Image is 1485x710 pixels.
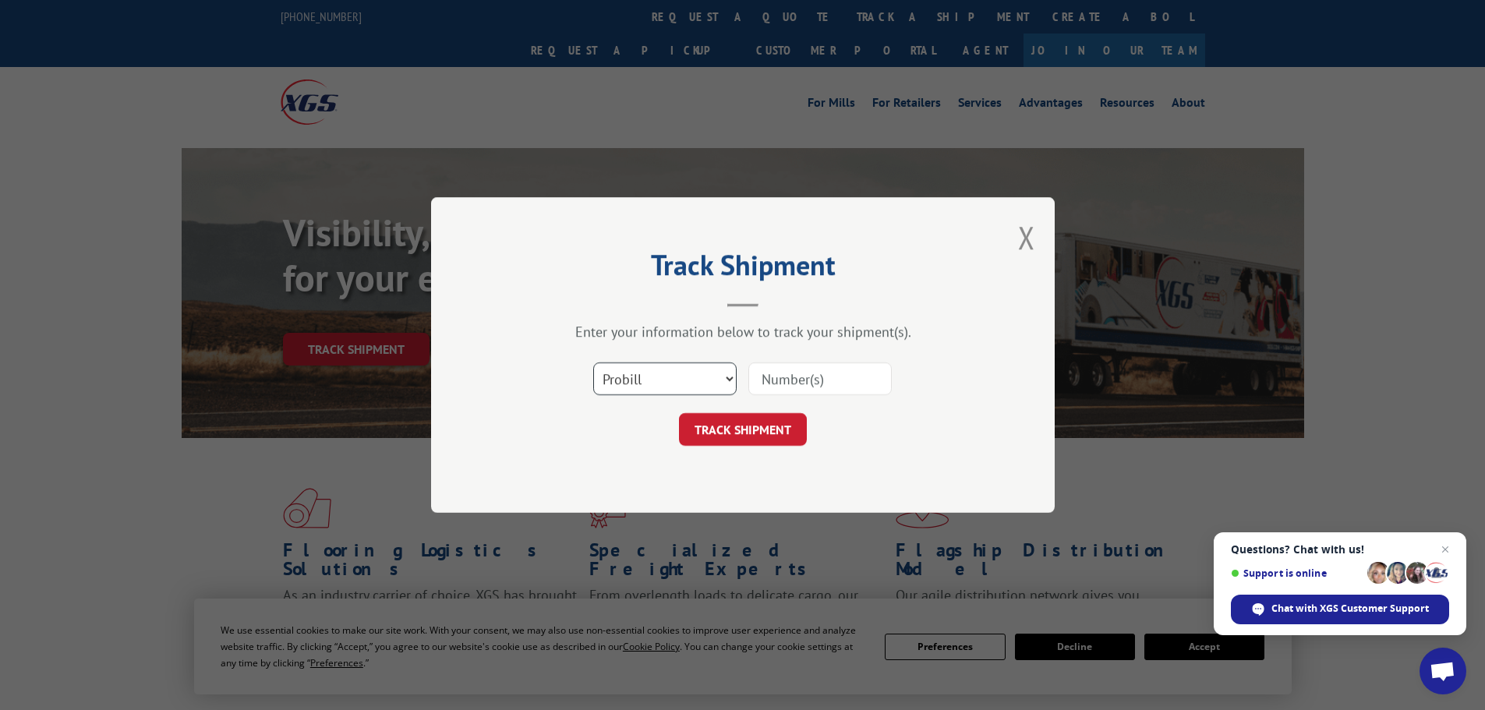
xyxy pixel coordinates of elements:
[679,413,807,446] button: TRACK SHIPMENT
[1436,540,1455,559] span: Close chat
[1420,648,1466,694] div: Open chat
[1231,567,1362,579] span: Support is online
[509,323,977,341] div: Enter your information below to track your shipment(s).
[1231,543,1449,556] span: Questions? Chat with us!
[509,254,977,284] h2: Track Shipment
[1231,595,1449,624] div: Chat with XGS Customer Support
[1271,602,1429,616] span: Chat with XGS Customer Support
[748,362,892,395] input: Number(s)
[1018,217,1035,258] button: Close modal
